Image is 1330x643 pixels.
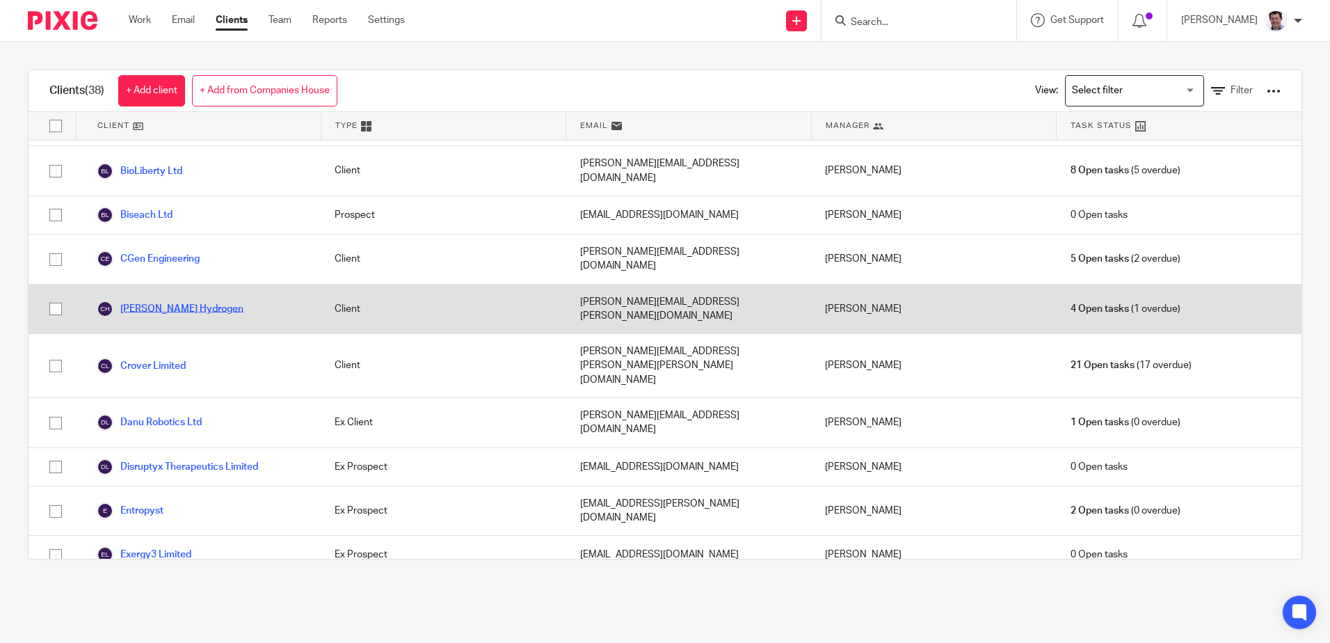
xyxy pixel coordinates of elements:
a: Danu Robotics Ltd [97,414,202,431]
img: svg%3E [97,251,113,267]
span: (38) [85,85,104,96]
span: Get Support [1050,15,1104,25]
div: [PERSON_NAME] [811,448,1056,486]
div: Ex Prospect [321,448,566,486]
img: svg%3E [97,414,113,431]
a: Clients [216,13,248,27]
img: svg%3E [97,459,113,475]
input: Search [849,17,975,29]
span: 4 Open tasks [1071,302,1129,316]
span: 0 Open tasks [1071,548,1128,562]
a: Exergy3 Limited [97,546,191,563]
div: [PERSON_NAME][EMAIL_ADDRESS][PERSON_NAME][DOMAIN_NAME] [566,285,811,334]
div: [EMAIL_ADDRESS][DOMAIN_NAME] [566,536,811,573]
img: svg%3E [97,207,113,223]
a: + Add client [118,75,185,106]
a: Team [269,13,291,27]
a: Reports [312,13,347,27]
img: svg%3E [97,163,113,180]
span: (0 overdue) [1071,504,1180,518]
div: [PERSON_NAME] [811,486,1056,536]
a: [PERSON_NAME] Hydrogen [97,301,243,317]
div: Client [321,146,566,196]
div: [PERSON_NAME] [811,196,1056,234]
p: [PERSON_NAME] [1181,13,1258,27]
div: Client [321,285,566,334]
span: Manager [826,120,870,132]
div: [PERSON_NAME][EMAIL_ADDRESS][DOMAIN_NAME] [566,398,811,447]
a: + Add from Companies House [192,75,337,106]
div: [PERSON_NAME][EMAIL_ADDRESS][PERSON_NAME][PERSON_NAME][DOMAIN_NAME] [566,334,811,397]
img: svg%3E [97,358,113,374]
a: Disruptyx Therapeutics Limited [97,459,258,475]
a: CGen Engineering [97,251,200,267]
div: Prospect [321,196,566,234]
span: 0 Open tasks [1071,208,1128,222]
div: [EMAIL_ADDRESS][DOMAIN_NAME] [566,196,811,234]
div: Ex Prospect [321,486,566,536]
span: (17 overdue) [1071,358,1192,372]
a: BioLiberty Ltd [97,163,182,180]
span: Type [335,120,358,132]
div: [PERSON_NAME] [811,146,1056,196]
h1: Clients [49,84,104,98]
a: Crover Limited [97,358,186,374]
a: Biseach Ltd [97,207,173,223]
div: Ex Client [321,398,566,447]
div: [PERSON_NAME] [811,398,1056,447]
span: Filter [1231,86,1253,95]
a: Work [129,13,151,27]
span: Email [580,120,608,132]
div: [EMAIL_ADDRESS][PERSON_NAME][DOMAIN_NAME] [566,486,811,536]
span: (0 overdue) [1071,415,1180,429]
span: 2 Open tasks [1071,504,1129,518]
span: (1 overdue) [1071,302,1180,316]
div: [PERSON_NAME] [811,285,1056,334]
div: [EMAIL_ADDRESS][DOMAIN_NAME] [566,448,811,486]
span: 21 Open tasks [1071,358,1135,372]
div: Ex Prospect [321,536,566,573]
div: [PERSON_NAME][EMAIL_ADDRESS][DOMAIN_NAME] [566,235,811,284]
input: Select all [42,113,69,139]
span: 0 Open tasks [1071,460,1128,474]
div: Client [321,334,566,397]
span: 1 Open tasks [1071,415,1129,429]
span: (2 overdue) [1071,252,1180,266]
a: Email [172,13,195,27]
div: Client [321,235,566,284]
span: 5 Open tasks [1071,252,1129,266]
span: 8 Open tasks [1071,164,1129,177]
div: [PERSON_NAME] [811,536,1056,573]
span: (5 overdue) [1071,164,1180,177]
img: Pixie [28,11,97,30]
span: Client [97,120,129,132]
a: Entropyst [97,502,163,519]
div: [PERSON_NAME][EMAIL_ADDRESS][DOMAIN_NAME] [566,146,811,196]
input: Search for option [1067,79,1196,103]
span: Task Status [1071,120,1132,132]
div: View: [1014,70,1281,111]
div: [PERSON_NAME] [811,334,1056,397]
img: Facebook%20Profile%20picture%20(2).jpg [1265,10,1287,32]
div: [PERSON_NAME] [811,235,1056,284]
img: svg%3E [97,502,113,519]
div: Search for option [1065,75,1204,106]
a: Settings [368,13,405,27]
img: svg%3E [97,301,113,317]
img: svg%3E [97,546,113,563]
